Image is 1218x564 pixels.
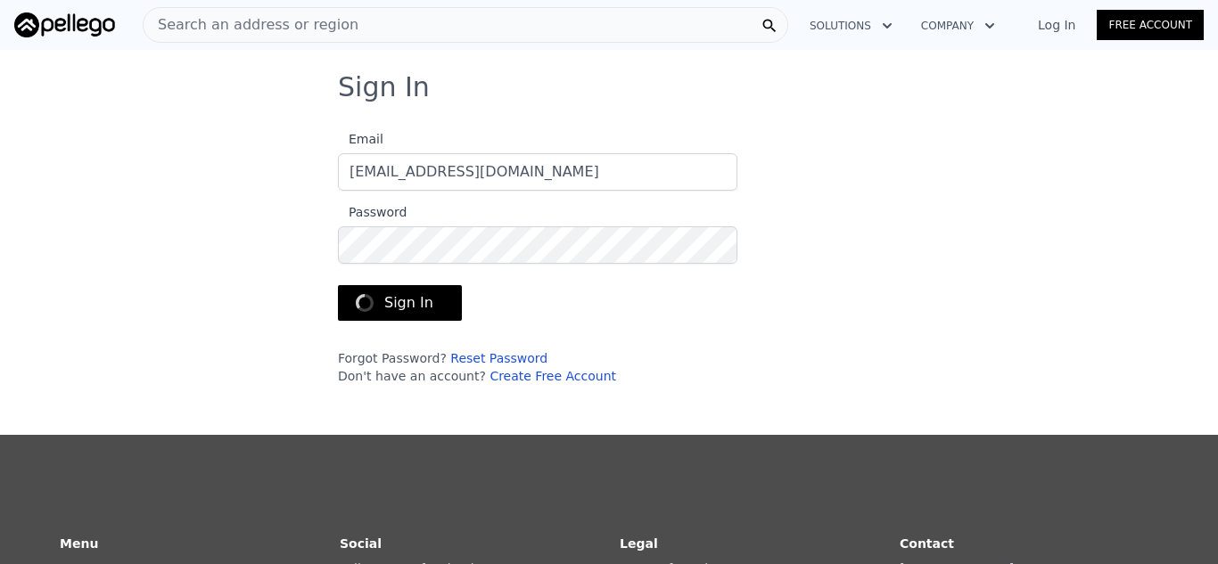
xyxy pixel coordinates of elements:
[907,10,1009,42] button: Company
[1016,16,1097,34] a: Log In
[338,71,880,103] h3: Sign In
[60,536,98,551] strong: Menu
[1097,10,1204,40] a: Free Account
[144,14,358,36] span: Search an address or region
[450,351,547,365] a: Reset Password
[14,12,115,37] img: Pellego
[900,536,954,551] strong: Contact
[338,132,383,146] span: Email
[338,349,737,385] div: Forgot Password? Don't have an account?
[338,205,407,219] span: Password
[620,536,658,551] strong: Legal
[490,369,616,383] a: Create Free Account
[338,153,737,191] input: Email
[795,10,907,42] button: Solutions
[338,226,737,264] input: Password
[340,536,382,551] strong: Social
[338,285,462,321] button: Sign In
